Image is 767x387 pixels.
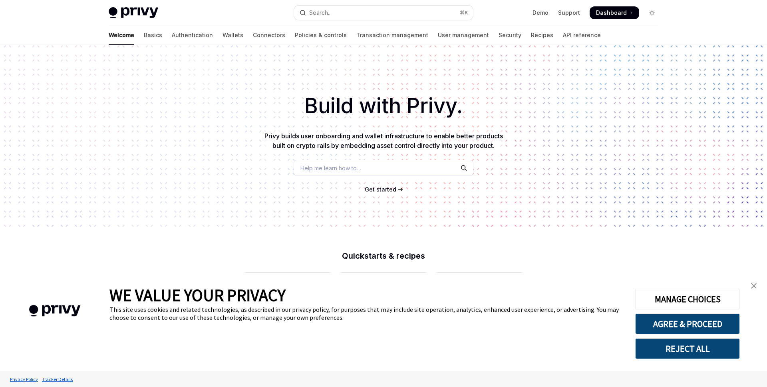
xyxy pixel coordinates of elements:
a: Transaction management [356,26,428,45]
a: Welcome [109,26,134,45]
a: Wallets [223,26,243,45]
button: Toggle dark mode [646,6,658,19]
span: ⌘ K [460,10,468,16]
a: Authentication [172,26,213,45]
a: Recipes [531,26,553,45]
span: Get started [365,186,396,193]
a: Get started [365,186,396,193]
span: Dashboard [596,9,627,17]
a: Security [499,26,521,45]
button: REJECT ALL [635,338,740,359]
button: AGREE & PROCEED [635,313,740,334]
a: Tracker Details [40,372,75,386]
div: Search... [309,8,332,18]
a: Support [558,9,580,17]
span: Help me learn how to… [300,164,361,172]
a: User management [438,26,489,45]
a: Policies & controls [295,26,347,45]
button: MANAGE CHOICES [635,289,740,309]
div: This site uses cookies and related technologies, as described in our privacy policy, for purposes... [109,305,623,321]
img: company logo [12,293,97,328]
a: close banner [746,278,762,294]
img: close banner [751,283,757,289]
a: Privacy Policy [8,372,40,386]
a: API reference [563,26,601,45]
img: light logo [109,7,158,18]
h2: Quickstarts & recipes [243,252,524,260]
a: Dashboard [590,6,639,19]
span: Privy builds user onboarding and wallet infrastructure to enable better products built on crypto ... [264,132,503,150]
a: Demo [533,9,548,17]
button: Open search [294,6,473,20]
span: WE VALUE YOUR PRIVACY [109,285,286,305]
h1: Build with Privy. [13,90,754,122]
a: Basics [144,26,162,45]
a: Connectors [253,26,285,45]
